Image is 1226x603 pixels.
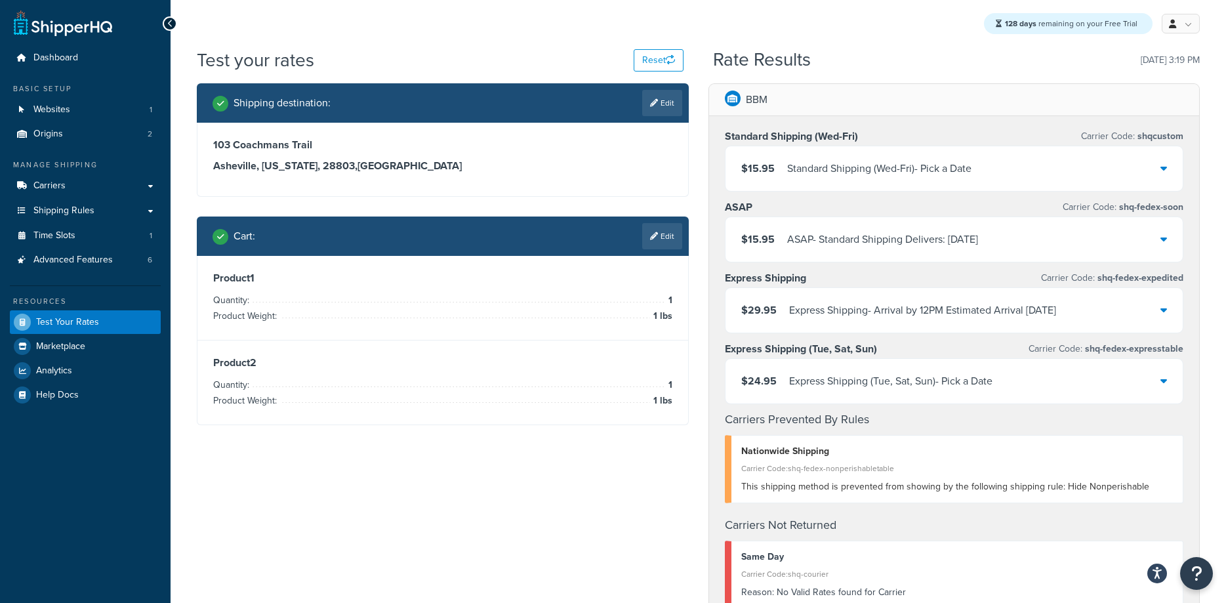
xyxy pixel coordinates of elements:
h3: ASAP [725,201,752,214]
li: Advanced Features [10,248,161,272]
span: Carriers [33,180,66,192]
span: 1 [665,377,672,393]
h3: Express Shipping [725,272,806,285]
span: Analytics [36,365,72,377]
a: Websites1 [10,98,161,122]
div: Carrier Code: shq-fedex-nonperishabletable [741,459,1174,478]
a: Help Docs [10,383,161,407]
a: Origins2 [10,122,161,146]
div: ASAP - Standard Shipping Delivers: [DATE] [787,230,978,249]
h3: Product 2 [213,356,672,369]
span: 2 [148,129,152,140]
span: Quantity: [213,378,253,392]
span: 1 [665,293,672,308]
div: No Valid Rates found for Carrier [741,583,1174,602]
span: Quantity: [213,293,253,307]
span: Product Weight: [213,394,280,407]
span: Help Docs [36,390,79,401]
li: Origins [10,122,161,146]
div: Standard Shipping (Wed-Fri) - Pick a Date [787,159,971,178]
a: Advanced Features6 [10,248,161,272]
h2: Shipping destination : [234,97,331,109]
div: Resources [10,296,161,307]
h2: Cart : [234,230,255,242]
h3: Standard Shipping (Wed-Fri) [725,130,858,143]
div: Carrier Code: shq-courier [741,565,1174,583]
h3: Asheville, [US_STATE], 28803 , [GEOGRAPHIC_DATA] [213,159,672,173]
span: shqcustom [1135,129,1183,143]
div: Express Shipping (Tue, Sat, Sun) - Pick a Date [789,372,992,390]
span: shq-fedex-expedited [1095,271,1183,285]
div: Same Day [741,548,1174,566]
h4: Carriers Not Returned [725,516,1184,534]
li: Time Slots [10,224,161,248]
div: Manage Shipping [10,159,161,171]
button: Open Resource Center [1180,557,1213,590]
li: Websites [10,98,161,122]
p: Carrier Code: [1063,198,1183,217]
span: $29.95 [741,302,777,318]
h1: Test your rates [197,47,314,73]
button: Reset [634,49,684,72]
span: $15.95 [741,232,775,247]
span: $24.95 [741,373,777,388]
a: Test Your Rates [10,310,161,334]
div: Basic Setup [10,83,161,94]
p: BBM [746,91,767,109]
span: Test Your Rates [36,317,99,328]
span: 1 [150,104,152,115]
a: Analytics [10,359,161,383]
h4: Carriers Prevented By Rules [725,411,1184,428]
h3: 103 Coachmans Trail [213,138,672,152]
span: 1 [150,230,152,241]
a: Edit [642,90,682,116]
span: Time Slots [33,230,75,241]
span: Shipping Rules [33,205,94,217]
a: Edit [642,223,682,249]
a: Shipping Rules [10,199,161,223]
p: [DATE] 3:19 PM [1141,51,1200,70]
p: Carrier Code: [1029,340,1183,358]
span: 6 [148,255,152,266]
a: Marketplace [10,335,161,358]
div: Nationwide Shipping [741,442,1174,461]
span: Origins [33,129,63,140]
span: Websites [33,104,70,115]
h2: Rate Results [713,50,811,70]
span: $15.95 [741,161,775,176]
span: remaining on your Free Trial [1005,18,1137,30]
strong: 128 days [1005,18,1036,30]
span: 1 lbs [650,393,672,409]
p: Carrier Code: [1041,269,1183,287]
a: Dashboard [10,46,161,70]
h3: Express Shipping (Tue, Sat, Sun) [725,343,877,356]
span: Dashboard [33,52,78,64]
span: shq-fedex-expresstable [1082,342,1183,356]
span: Marketplace [36,341,85,352]
span: Product Weight: [213,309,280,323]
span: shq-fedex-soon [1116,200,1183,214]
p: Carrier Code: [1081,127,1183,146]
a: Time Slots1 [10,224,161,248]
span: 1 lbs [650,308,672,324]
span: This shipping method is prevented from showing by the following shipping rule: Hide Nonperishable [741,480,1149,493]
span: Advanced Features [33,255,113,266]
div: Express Shipping - Arrival by 12PM Estimated Arrival [DATE] [789,301,1056,320]
h3: Product 1 [213,272,672,285]
span: Reason: [741,585,774,599]
a: Carriers [10,174,161,198]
